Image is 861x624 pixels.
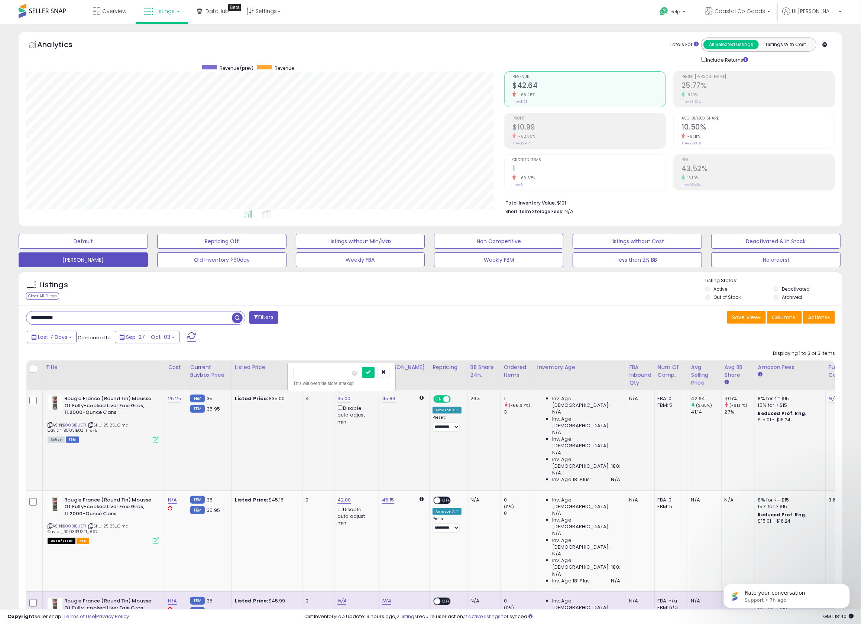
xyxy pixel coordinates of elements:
div: 42.64 [691,395,721,402]
div: N/A [629,395,649,402]
span: Profit [PERSON_NAME] [682,75,835,79]
span: Inv. Age [DEMOGRAPHIC_DATA]: [552,416,620,429]
img: 41SVToGP84L._SL40_.jpg [48,497,62,512]
a: N/A [168,597,177,605]
div: ASIN: [48,395,159,442]
span: 35.95 [207,507,220,514]
button: Actions [803,311,835,324]
span: Avg. Buybox Share [682,117,835,121]
h2: 1 [512,164,666,174]
a: N/A [382,597,391,605]
small: FBM [190,506,205,514]
div: 8% for <= $15 [758,395,820,402]
small: Amazon Fees. [758,371,763,378]
span: DataHub [205,7,229,15]
b: Total Inventory Value: [505,200,556,206]
div: Last InventoryLab Update: 3 hours ago, require user action, not synced. [304,613,854,620]
small: -66.67% [516,175,535,181]
span: Overview [102,7,126,15]
span: Hi [PERSON_NAME] [792,7,836,15]
span: Compared to: [78,334,112,341]
h5: Analytics [37,39,87,52]
span: Coastal Co Goods [715,7,765,15]
small: Prev: $123 [512,99,528,104]
b: Rougie France (Round Tin) Mousse Of Fully-cooked Liver Foie Gras, 11.2000-Ounce Cans [64,497,155,519]
div: Include Returns [696,55,757,64]
div: Amazon AI * [433,407,462,414]
small: (-61.11%) [729,402,747,408]
h2: 25.77% [682,81,835,91]
span: N/A [611,476,620,483]
div: 0 [504,510,534,517]
div: FBM: n/a [658,604,682,611]
button: Weekly FBM [434,252,563,267]
a: 2 active listings [464,613,501,620]
span: OFF [450,396,462,402]
small: Avg BB Share. [725,379,729,386]
div: $45.15 [235,497,297,503]
div: Avg BB Share [725,363,752,379]
small: Prev: 38.48% [682,183,701,187]
div: Fulfillment Cost [829,363,857,379]
button: Filters [249,311,278,324]
span: Inv. Age [DEMOGRAPHIC_DATA]: [552,436,620,449]
div: $15.01 - $16.24 [758,518,820,525]
a: 35.00 [337,395,351,402]
span: Inv. Age 181 Plus: [552,476,591,483]
div: Preset: [433,516,462,533]
span: 35 [207,597,213,604]
span: ROI [682,158,835,162]
button: Last 7 Days [27,331,77,343]
button: Default [19,234,148,249]
label: Active [713,286,727,292]
div: 0 [305,497,328,503]
button: Listings without Min/Max [296,234,425,249]
img: 41SVToGP84L._SL40_.jpg [48,598,62,612]
a: Help [654,1,693,24]
div: Preset: [433,415,462,432]
b: Listed Price: [235,496,269,503]
b: Rougie France (Round Tin) Mousse Of Fully-cooked Liver Foie Gras, 11.2000-Ounce Cans [64,598,155,620]
span: N/A [552,530,561,537]
div: 8% for <= $15 [758,497,820,503]
span: Columns [772,314,795,321]
label: Out of Stock [713,294,741,300]
span: Ordered Items [512,158,666,162]
h2: 10.50% [682,123,835,133]
small: Prev: 3 [512,183,523,187]
span: Revenue [512,75,666,79]
button: Listings With Cost [758,40,814,49]
a: Privacy Policy [96,613,129,620]
button: Repricing Off [157,234,287,249]
small: (0%) [504,504,514,510]
div: 0 [504,598,534,604]
small: Prev: 27.00% [682,141,701,146]
span: Revenue [275,65,294,71]
h2: $42.64 [512,81,666,91]
div: FBA: 0 [658,395,682,402]
span: N/A [552,450,561,456]
small: (-66.67%) [509,402,530,408]
div: FBM: 5 [658,503,682,510]
p: Listing States: [705,277,842,284]
button: Listings without Cost [573,234,702,249]
button: Save View [727,311,766,324]
span: Inv. Age [DEMOGRAPHIC_DATA]: [552,395,620,409]
div: FBA: 0 [658,497,682,503]
div: 1 [504,395,534,402]
div: Disable auto adjust min [337,404,373,425]
div: 0 [305,598,328,604]
span: Inv. Age [DEMOGRAPHIC_DATA]-180: [552,456,620,470]
span: N/A [552,470,561,476]
button: All Selected Listings [703,40,759,49]
span: OFF [440,497,452,503]
span: N/A [552,409,561,415]
div: N/A [725,497,749,503]
button: Deactivated & In Stock [711,234,841,249]
div: N/A [691,598,716,604]
a: 45.83 [382,395,396,402]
